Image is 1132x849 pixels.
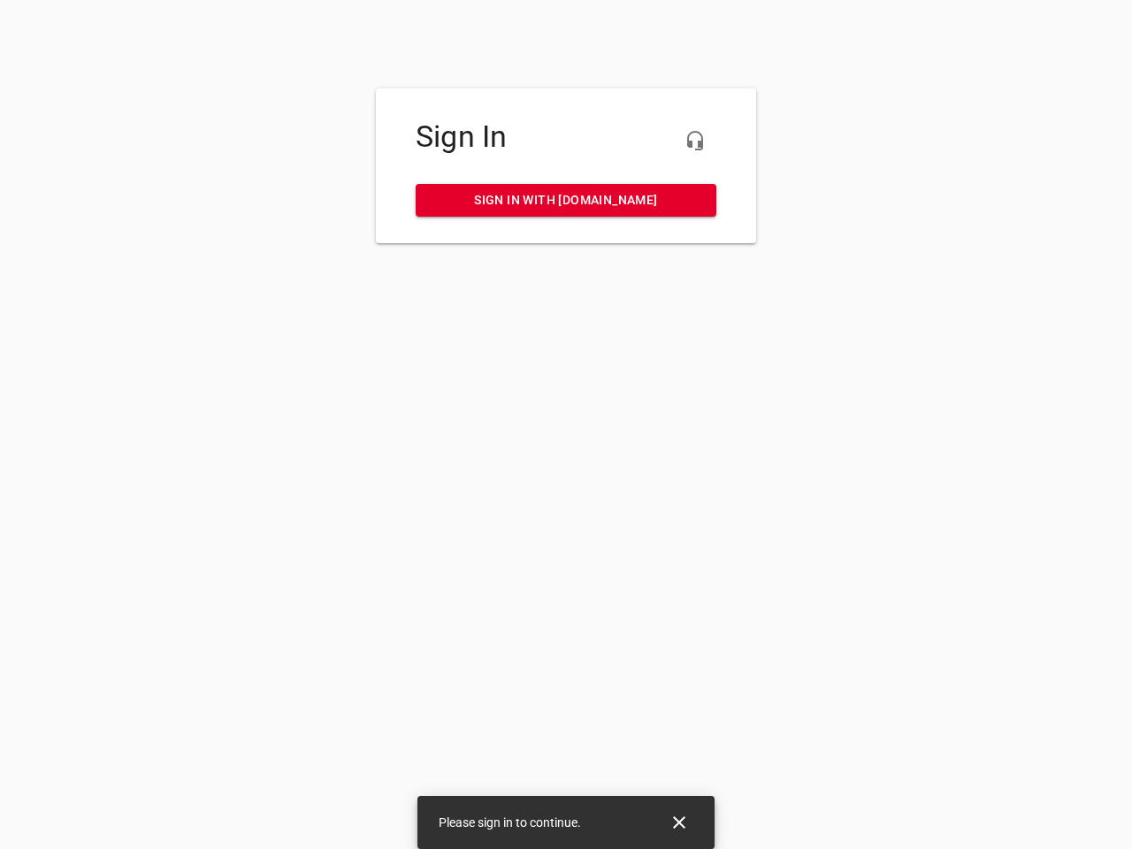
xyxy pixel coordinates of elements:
[439,815,581,830] span: Please sign in to continue.
[416,119,716,155] h4: Sign In
[430,189,702,211] span: Sign in with [DOMAIN_NAME]
[416,184,716,217] a: Sign in with [DOMAIN_NAME]
[674,119,716,162] button: Live Chat
[658,801,700,844] button: Close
